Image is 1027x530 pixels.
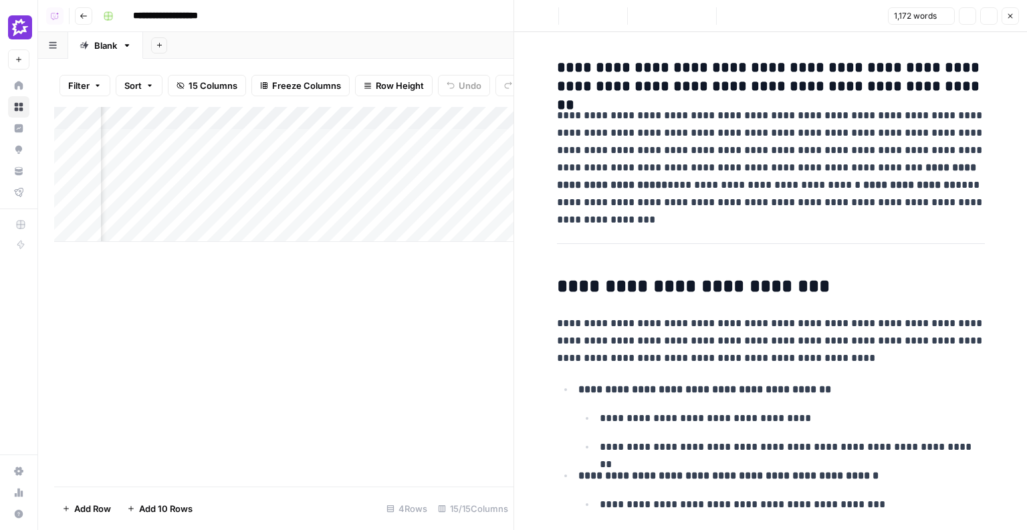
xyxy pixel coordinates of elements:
span: Freeze Columns [272,79,341,92]
button: Filter [60,75,110,96]
div: Blank [94,39,117,52]
span: Filter [68,79,90,92]
img: Gong Logo [8,15,32,39]
a: Insights [8,118,29,139]
button: Add 10 Rows [119,498,201,519]
button: 15 Columns [168,75,246,96]
a: Your Data [8,160,29,182]
button: 1,172 words [888,7,955,25]
a: Home [8,75,29,96]
a: Browse [8,96,29,118]
span: Row Height [376,79,424,92]
span: Sort [124,79,142,92]
a: Blank [68,32,143,59]
a: Flightpath [8,182,29,203]
div: 15/15 Columns [433,498,513,519]
a: Settings [8,460,29,482]
a: Usage [8,482,29,503]
span: Undo [459,79,481,92]
button: Row Height [355,75,433,96]
button: Freeze Columns [251,75,350,96]
button: Add Row [54,498,119,519]
a: Opportunities [8,139,29,160]
span: 1,172 words [894,10,937,22]
button: Undo [438,75,490,96]
div: 4 Rows [381,498,433,519]
button: Workspace: Gong [8,11,29,44]
button: Sort [116,75,162,96]
span: 15 Columns [189,79,237,92]
button: Help + Support [8,503,29,525]
span: Add Row [74,502,111,515]
span: Add 10 Rows [139,502,193,515]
